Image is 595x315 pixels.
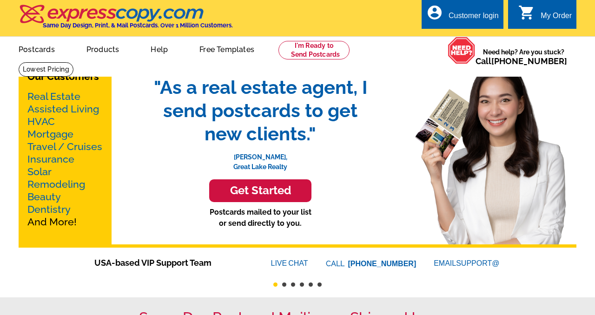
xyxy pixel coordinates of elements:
[43,22,233,29] h4: Same Day Design, Print, & Mail Postcards. Over 1 Million Customers.
[144,179,377,202] a: Get Started
[144,145,377,172] p: [PERSON_NAME], Great Lake Realty
[448,37,476,64] img: help
[27,128,73,140] a: Mortgage
[94,256,243,269] span: USA-based VIP Support Team
[491,56,567,66] a: [PHONE_NUMBER]
[273,282,278,287] button: 1 of 6
[456,258,501,269] font: SUPPORT@
[518,4,535,21] i: shopping_cart
[426,10,499,22] a: account_circle Customer login
[271,258,289,269] font: LIVE
[27,203,71,215] a: Dentistry
[271,259,308,267] a: LIVECHAT
[72,38,134,59] a: Products
[291,282,295,287] button: 3 of 6
[282,282,286,287] button: 2 of 6
[136,38,183,59] a: Help
[27,166,52,177] a: Solar
[4,38,70,59] a: Postcards
[317,282,322,287] button: 6 of 6
[426,4,443,21] i: account_circle
[541,12,572,25] div: My Order
[434,259,501,267] a: EMAILSUPPORT@
[144,76,377,145] span: "As a real estate agent, I send postcards to get new clients."
[27,178,85,190] a: Remodeling
[476,56,567,66] span: Call
[19,11,233,29] a: Same Day Design, Print, & Mail Postcards. Over 1 Million Customers.
[348,260,416,268] a: [PHONE_NUMBER]
[27,91,80,102] a: Real Estate
[185,38,269,59] a: Free Templates
[27,191,61,203] a: Beauty
[476,47,572,66] span: Need help? Are you stuck?
[27,90,103,228] p: And More!
[144,207,377,229] p: Postcards mailed to your list or send directly to you.
[27,103,99,115] a: Assisted Living
[326,258,346,269] font: CALL
[518,10,572,22] a: shopping_cart My Order
[449,12,499,25] div: Customer login
[300,282,304,287] button: 4 of 6
[221,184,300,197] h3: Get Started
[27,141,102,152] a: Travel / Cruises
[309,282,313,287] button: 5 of 6
[27,116,55,127] a: HVAC
[27,153,74,165] a: Insurance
